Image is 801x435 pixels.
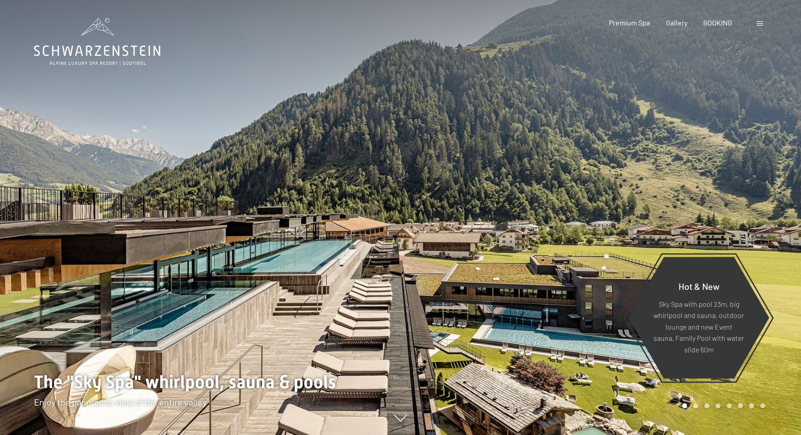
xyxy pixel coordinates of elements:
[727,403,732,408] div: Carousel Page 5
[679,280,720,291] span: Hot & New
[693,403,698,408] div: Carousel Page 2
[682,403,687,408] div: Carousel Page 1 (Current Slide)
[703,18,732,27] a: BOOKING
[716,403,721,408] div: Carousel Page 4
[738,403,743,408] div: Carousel Page 6
[650,298,747,355] p: Sky Spa with pool 23m, big whirlpool and sauna, outdoor lounge and new Event sauna, Family Pool w...
[628,256,770,379] a: Hot & New Sky Spa with pool 23m, big whirlpool and sauna, outdoor lounge and new Event sauna, Fam...
[666,18,687,27] a: Gallery
[760,403,765,408] div: Carousel Page 8
[749,403,754,408] div: Carousel Page 7
[704,403,709,408] div: Carousel Page 3
[609,18,650,27] a: Premium Spa
[679,403,765,408] div: Carousel Pagination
